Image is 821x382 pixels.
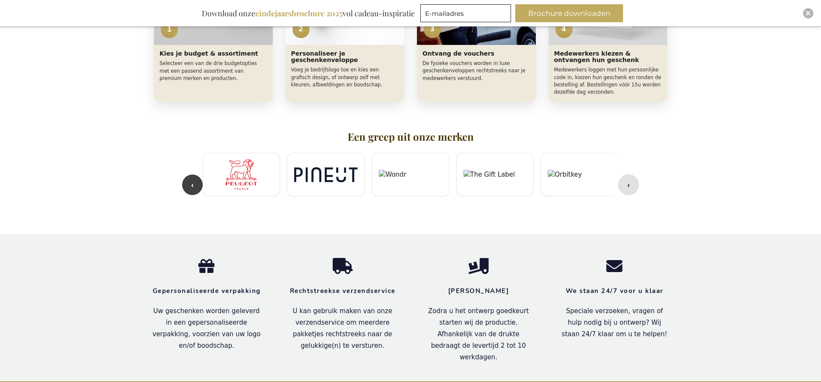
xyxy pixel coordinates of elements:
[548,170,611,180] img: Orbitkey
[198,4,419,22] div: Download onze vol cadeau-inspiratie
[555,21,573,38] span: 4
[294,167,357,182] img: Pineut
[161,21,178,38] span: 1
[175,131,646,203] section: Merken carrousel
[151,305,262,352] p: Uw geschenken worden geleverd in een gepersonaliseerde verpakking, voorzien van uw logo en/of boo...
[554,50,662,64] h3: Medewerkers kiezen & ontvangen hun geschenk
[420,4,511,22] input: E-mailadres
[618,175,639,195] button: Volgende merken
[292,21,310,38] span: 2
[379,170,442,180] img: Wondr
[291,50,399,64] h3: Personaliseer je geschenkenveloppe
[448,287,509,295] strong: [PERSON_NAME]
[803,8,813,18] div: Close
[203,131,618,142] h2: Een greep uit onze merken
[291,66,399,89] p: Voeg je bedrijfslogo toe en kies een grafisch design, of ontwerp zelf met kleuren, afbeeldingen e...
[159,50,267,57] h3: Kies je budget & assortiment
[255,8,343,18] b: eindejaarsbrochure 2025
[210,159,273,190] img: Peugeot
[153,287,261,295] strong: Gepersonaliseerde verpakking
[566,287,664,295] strong: We staan 24/7 voor u klaar
[554,66,662,96] p: Medewerkers loggen met hun persoonlijke code in, kiezen hun geschenk en ronden de bestelling af. ...
[422,60,530,82] p: De fysieke vouchers worden in luxe geschenkenveloppen rechtstreeks naar je medewerkers verstuurd.
[559,305,670,340] p: Speciale verzoeken, vragen of hulp nodig bij u ontwerp? Wij staan 24/7 klaar om u te helpen!
[159,60,267,82] p: Selecteer een van de drie budgetopties met een passend assortiment van premium merken en producten.
[287,305,398,352] p: U kan gebruik maken van onze verzendservice om meerdere pakketjes rechtstreeks naar de gelukkige(...
[290,287,396,295] strong: Rechtstreekse verzendservice
[515,4,623,22] button: Brochure downloaden
[182,175,203,195] button: Vorige merken
[464,170,527,180] img: The Gift Label
[424,21,441,38] span: 3
[420,4,514,25] form: marketing offers and promotions
[423,305,534,363] p: Zodra u het ontwerp goedkeurt starten wij de productie. Afhankelijk van de drukte bedraagt de lev...
[806,11,811,16] img: Close
[422,50,530,57] h3: Ontvang de vouchers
